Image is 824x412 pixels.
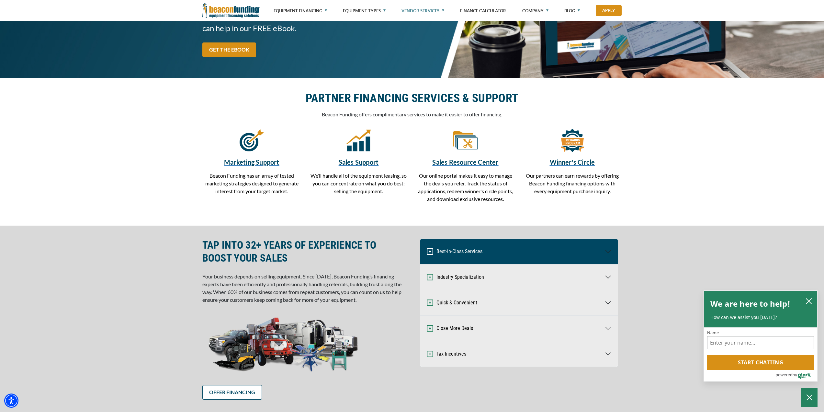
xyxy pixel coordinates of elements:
[707,331,814,335] label: Name
[427,274,433,280] img: Expand and Collapse Icon
[420,265,618,290] button: Industry Specialization
[793,371,797,379] span: by
[710,314,811,321] p: How can we assist you [DATE]?
[240,139,264,145] a: Marketing Support
[804,296,814,305] button: close chatbox
[420,239,618,264] button: Best-in-Class Services
[205,172,299,194] span: Beacon Funding has an array of tested marketing strategies designed to generate interest from you...
[346,139,371,145] a: Sales Support
[240,128,264,152] img: Marketing Support
[309,157,408,167] a: Sales Support
[310,172,407,194] span: We’ll handle all of the equipment leasing, so you can concentrate on what you do best: selling th...
[710,297,790,310] h2: We are here to help!
[420,341,618,367] button: Tax Incentives
[346,128,371,152] img: Sales Support
[202,239,408,265] h3: TAP INTO 32+ YEARS OF EXPERIENCE TO BOOST YOUR SALES
[427,248,433,255] img: Expand and Collapse Icon
[775,370,817,381] a: Powered by Olark - open in a new tab
[202,385,262,400] a: OFFER FINANCING
[202,91,622,106] h2: PARTNER FINANCING SERVICES & SUPPORT
[707,336,814,349] input: Name
[420,290,618,315] button: Quick & Convenient
[707,355,814,370] button: Start chatting
[4,394,18,408] div: Accessibility Menu
[453,128,478,152] img: Sales Resource Center
[523,157,622,167] a: Winner's Circle
[418,172,513,202] span: Our online portal makes it easy to manage the deals you refer. Track the status of applications, ...
[202,157,301,167] a: Marketing Support
[526,172,619,194] span: Our partners can earn rewards by offering Beacon Funding financing options with every equipment p...
[427,325,433,332] img: Expand and Collapse Icon
[202,42,256,57] a: GET THE EBOOK
[453,139,478,145] a: Sales Resource Center
[202,307,364,379] img: Equipment collage - tow truck, skid steer, screen printer, embroidery machine, pumper truck, buck...
[427,351,433,357] img: Expand and Collapse Icon
[801,388,818,407] button: Close Chatbox
[596,5,622,16] a: Apply
[560,139,584,145] a: Winner's Circle
[775,371,792,379] span: powered
[202,273,408,304] p: Your business depends on selling equipment. Since [DATE], Beacon Funding’s financing experts have...
[420,316,618,341] button: Close More Deals
[704,290,818,382] div: olark chatbox
[427,300,433,306] img: Expand and Collapse Icon
[560,128,584,152] img: Winner's Circle
[202,111,622,118] p: Beacon Funding offers complimentary services to make it easier to offer financing.
[416,157,515,167] a: Sales Resource Center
